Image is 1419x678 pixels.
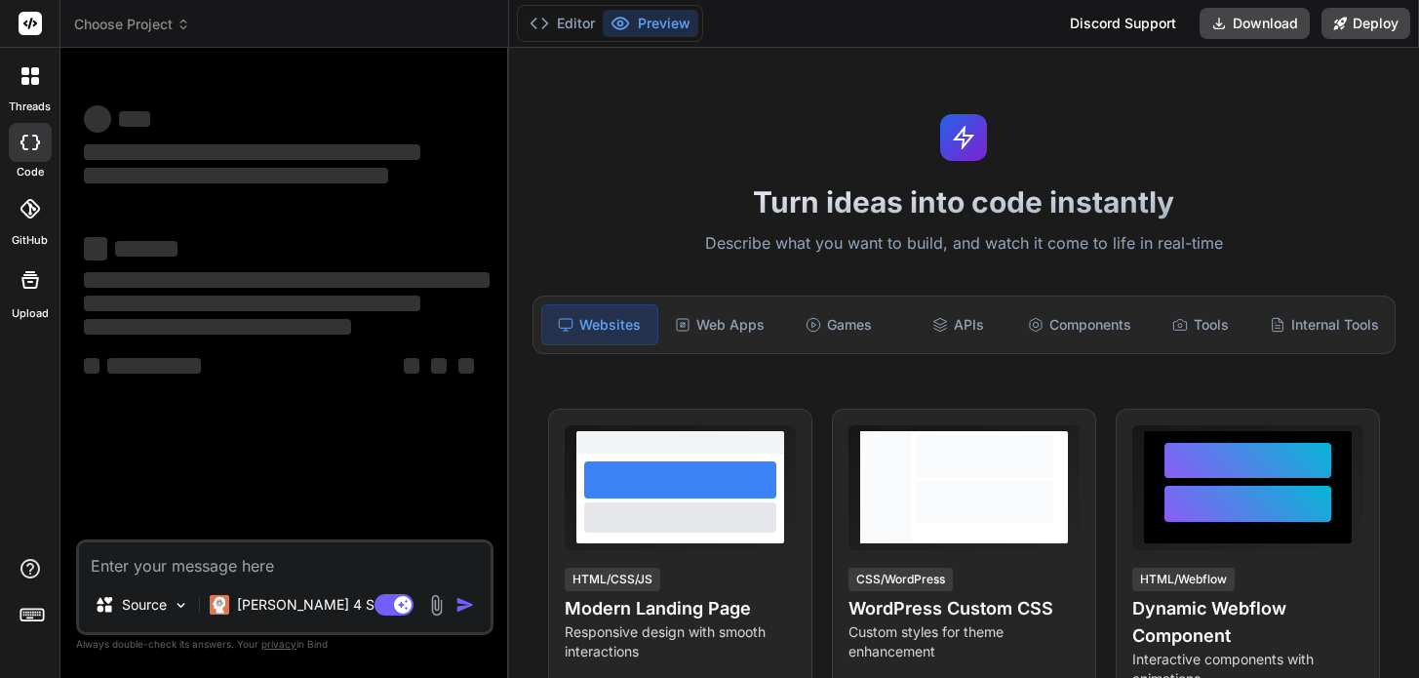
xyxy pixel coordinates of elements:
[521,184,1407,219] h1: Turn ideas into code instantly
[565,568,660,591] div: HTML/CSS/JS
[84,237,107,260] span: ‌
[521,231,1407,257] p: Describe what you want to build, and watch it come to life in real-time
[84,358,99,374] span: ‌
[12,232,48,249] label: GitHub
[84,144,420,160] span: ‌
[115,241,177,257] span: ‌
[662,304,777,345] div: Web Apps
[12,305,49,322] label: Upload
[603,10,698,37] button: Preview
[458,358,474,374] span: ‌
[1132,595,1363,650] h4: Dynamic Webflow Component
[522,10,603,37] button: Editor
[74,15,190,34] span: Choose Project
[237,595,382,615] p: [PERSON_NAME] 4 S..
[848,595,1080,622] h4: WordPress Custom CSS
[781,304,896,345] div: Games
[565,595,796,622] h4: Modern Landing Page
[455,595,475,615] img: icon
[1262,304,1387,345] div: Internal Tools
[173,597,189,614] img: Pick Models
[900,304,1015,345] div: APIs
[848,568,953,591] div: CSS/WordPress
[9,99,51,115] label: threads
[84,168,388,183] span: ‌
[210,595,229,615] img: Claude 4 Sonnet
[1321,8,1410,39] button: Deploy
[848,622,1080,661] p: Custom styles for theme enhancement
[1200,8,1310,39] button: Download
[84,296,420,311] span: ‌
[107,358,201,374] span: ‌
[565,622,796,661] p: Responsive design with smooth interactions
[17,164,44,180] label: code
[261,638,296,650] span: privacy
[119,111,150,127] span: ‌
[404,358,419,374] span: ‌
[425,594,448,617] img: attachment
[122,595,167,615] p: Source
[84,272,490,288] span: ‌
[84,105,111,133] span: ‌
[76,635,493,654] p: Always double-check its answers. Your in Bind
[431,358,447,374] span: ‌
[1132,568,1235,591] div: HTML/Webflow
[84,319,351,335] span: ‌
[1058,8,1188,39] div: Discord Support
[1143,304,1258,345] div: Tools
[1020,304,1139,345] div: Components
[541,304,658,345] div: Websites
